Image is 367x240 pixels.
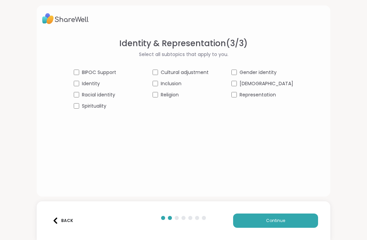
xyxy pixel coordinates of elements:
span: [DEMOGRAPHIC_DATA] [240,80,293,87]
span: Racial identity [82,91,115,98]
span: Religion [161,91,179,98]
button: Continue [233,214,318,228]
div: Back [52,218,73,224]
span: Spirituality [82,103,106,110]
span: Select all subtopics that apply to you. [139,51,228,58]
span: Continue [266,218,285,224]
img: ShareWell Logo [42,11,89,26]
span: Cultural adjustment [161,69,209,76]
span: Inclusion [161,80,181,87]
span: Gender identity [240,69,277,76]
span: Identity [82,80,100,87]
span: Identity & Representation ( 3 / 3 ) [119,37,248,50]
span: BIPOC Support [82,69,116,76]
span: Representation [240,91,276,98]
button: Back [49,214,76,228]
